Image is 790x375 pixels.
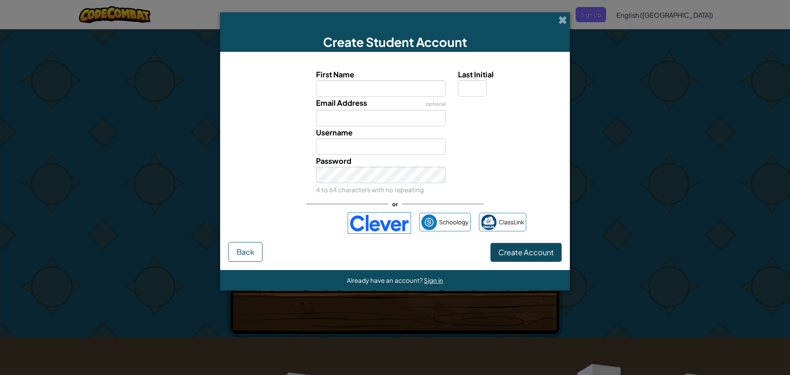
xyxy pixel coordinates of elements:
span: Create Account [498,247,554,257]
span: Back [237,247,254,256]
span: Create Student Account [323,34,467,50]
span: Last Initial [458,70,494,79]
span: First Name [316,70,354,79]
img: schoology.png [421,214,437,230]
span: or [388,198,402,210]
iframe: Sign in with Google Button [260,214,344,232]
a: Sign in [424,276,443,284]
span: Username [316,128,353,137]
span: ClassLink [499,216,524,228]
button: Back [228,242,263,262]
span: Password [316,156,351,165]
img: clever-logo-blue.png [348,212,411,234]
img: classlink-logo-small.png [481,214,497,230]
span: optional [425,101,446,107]
button: Create Account [490,243,562,262]
span: Email Address [316,98,367,107]
small: 4 to 64 characters with no repeating [316,186,424,193]
span: Schoology [439,216,469,228]
span: Already have an account? [347,276,424,284]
